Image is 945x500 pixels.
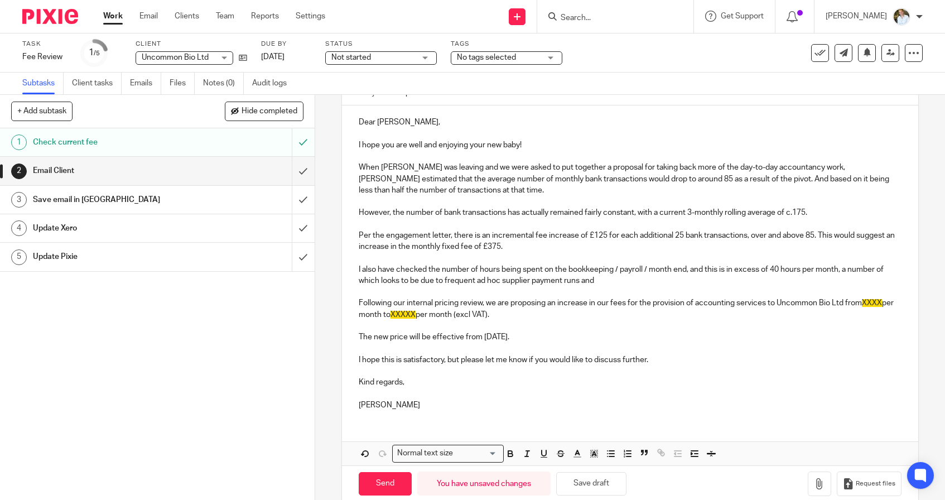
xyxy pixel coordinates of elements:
span: Not started [331,54,371,61]
p: Following our internal pricing review, we are proposing an increase in our fees for the provision... [359,297,901,320]
p: I hope you are well and enjoying your new baby! [359,140,901,151]
img: Pixie [22,9,78,24]
p: When [PERSON_NAME] was leaving and we were asked to put together a proposal for taking back more ... [359,162,901,196]
h1: Email Client [33,162,198,179]
div: Fee Review [22,51,67,62]
a: Work [103,11,123,22]
a: Client tasks [72,73,122,94]
input: Search for option [457,448,497,459]
small: /5 [94,50,100,56]
div: 5 [11,249,27,265]
img: sarah-royle.jpg [893,8,910,26]
p: Kind regards, [359,377,901,388]
h1: Check current fee [33,134,198,151]
span: No tags selected [457,54,516,61]
label: Tags [451,40,562,49]
div: You have unsaved changes [417,472,551,496]
span: [DATE] [261,53,285,61]
p: Dear [PERSON_NAME], [359,117,901,128]
a: Team [216,11,234,22]
div: 4 [11,220,27,236]
a: Reports [251,11,279,22]
p: [PERSON_NAME] [359,400,901,411]
div: 2 [11,164,27,179]
span: Get Support [721,12,764,20]
a: Emails [130,73,161,94]
div: 1 [89,46,100,59]
span: XXXXX [390,311,416,319]
span: Normal text size [395,448,456,459]
p: The new price will be effective from [DATE]. [359,331,901,343]
button: Request files [837,472,901,497]
a: Settings [296,11,325,22]
label: Client [136,40,247,49]
p: I hope this is satisfactory, but please let me know if you would like to discuss further. [359,354,901,366]
p: Per the engagement letter, there is an incremental fee increase of £125 for each additional 25 ba... [359,230,901,253]
label: Task [22,40,67,49]
h1: Update Xero [33,220,198,237]
label: Status [325,40,437,49]
p: I also have checked the number of hours being spent on the bookkeeping / payroll / month end, and... [359,264,901,287]
span: Uncommon Bio Ltd [142,54,209,61]
h1: Update Pixie [33,248,198,265]
span: XXXX [862,299,882,307]
input: Send [359,472,412,496]
div: 3 [11,192,27,208]
a: Files [170,73,195,94]
span: Request files [856,479,895,488]
button: Save draft [556,472,626,496]
span: Hide completed [242,107,297,116]
p: [PERSON_NAME] [826,11,887,22]
button: Hide completed [225,102,303,121]
a: Notes (0) [203,73,244,94]
div: 1 [11,134,27,150]
p: However, the number of bank transactions has actually remained fairly constant, with a current 3-... [359,207,901,218]
button: + Add subtask [11,102,73,121]
a: Clients [175,11,199,22]
div: Search for option [392,445,504,462]
a: Audit logs [252,73,295,94]
a: Email [139,11,158,22]
a: Subtasks [22,73,64,94]
h1: Save email in [GEOGRAPHIC_DATA] [33,191,198,208]
input: Search [560,13,660,23]
label: Due by [261,40,311,49]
